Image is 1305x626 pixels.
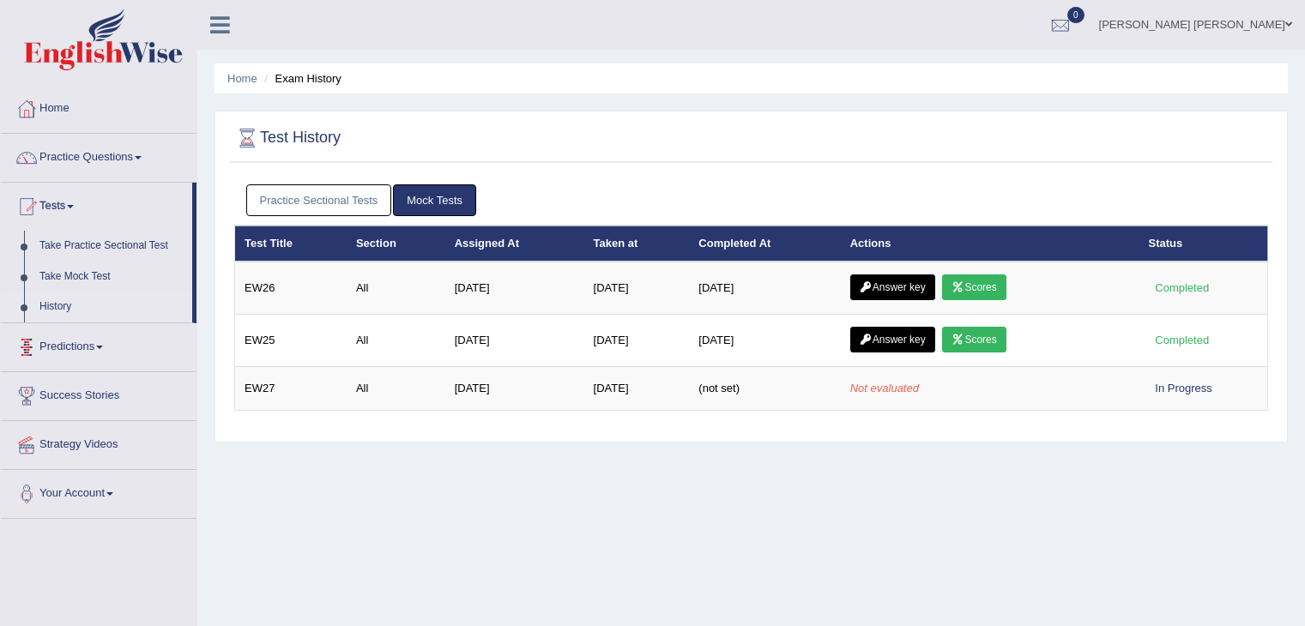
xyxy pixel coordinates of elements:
[235,315,347,367] td: EW25
[227,72,257,85] a: Home
[445,367,584,411] td: [DATE]
[1067,7,1084,23] span: 0
[32,262,192,292] a: Take Mock Test
[234,125,341,151] h2: Test History
[698,382,740,394] span: (not set)
[1149,331,1216,349] div: Completed
[235,262,347,315] td: EW26
[1139,226,1268,262] th: Status
[1,134,196,177] a: Practice Questions
[260,70,341,87] li: Exam History
[1,183,192,226] a: Tests
[689,262,840,315] td: [DATE]
[445,315,584,367] td: [DATE]
[584,367,690,411] td: [DATE]
[32,292,192,322] a: History
[347,262,445,315] td: All
[1,372,196,415] a: Success Stories
[1,421,196,464] a: Strategy Videos
[347,315,445,367] td: All
[1149,379,1219,397] div: In Progress
[584,315,690,367] td: [DATE]
[689,315,840,367] td: [DATE]
[850,327,935,352] a: Answer key
[689,226,840,262] th: Completed At
[850,274,935,300] a: Answer key
[235,226,347,262] th: Test Title
[584,262,690,315] td: [DATE]
[1,470,196,513] a: Your Account
[942,327,1006,352] a: Scores
[32,231,192,262] a: Take Practice Sectional Test
[445,262,584,315] td: [DATE]
[246,184,392,216] a: Practice Sectional Tests
[347,367,445,411] td: All
[445,226,584,262] th: Assigned At
[235,367,347,411] td: EW27
[347,226,445,262] th: Section
[1,323,196,366] a: Predictions
[942,274,1006,300] a: Scores
[393,184,476,216] a: Mock Tests
[1,85,196,128] a: Home
[841,226,1139,262] th: Actions
[1149,279,1216,297] div: Completed
[850,382,919,394] em: Not evaluated
[584,226,690,262] th: Taken at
